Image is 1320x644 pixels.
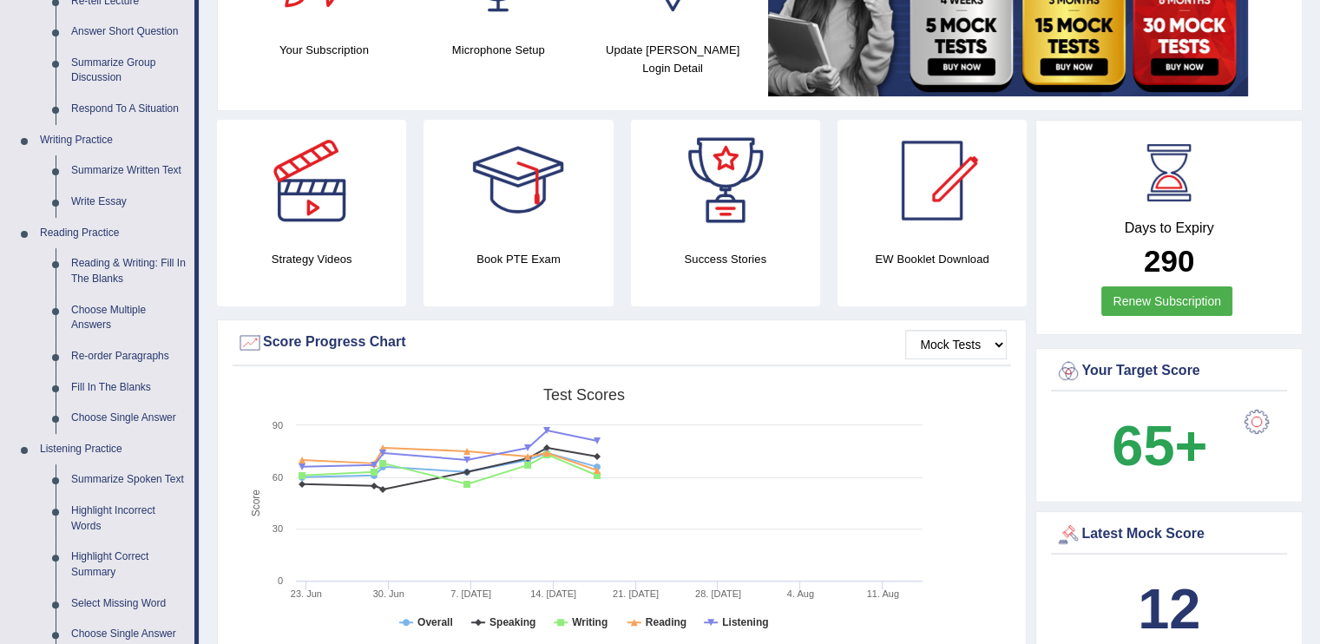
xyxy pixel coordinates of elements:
a: Answer Short Question [63,16,194,48]
a: Select Missing Word [63,588,194,620]
b: 65+ [1112,414,1207,477]
tspan: 28. [DATE] [695,588,741,599]
text: 0 [278,575,283,586]
b: 290 [1144,244,1194,278]
text: 90 [273,420,283,430]
tspan: Test scores [543,386,625,404]
tspan: 21. [DATE] [613,588,659,599]
a: Respond To A Situation [63,94,194,125]
a: Fill In The Blanks [63,372,194,404]
a: Writing Practice [32,125,194,156]
h4: Days to Expiry [1055,220,1283,236]
tspan: 30. Jun [373,588,404,599]
tspan: 23. Jun [291,588,322,599]
a: Write Essay [63,187,194,218]
tspan: 14. [DATE] [530,588,576,599]
a: Summarize Spoken Text [63,464,194,496]
tspan: Writing [572,616,607,628]
h4: Your Subscription [246,41,403,59]
b: 12 [1138,577,1200,641]
tspan: 4. Aug [787,588,814,599]
tspan: 11. Aug [867,588,899,599]
h4: Book PTE Exam [424,250,613,268]
a: Renew Subscription [1101,286,1232,316]
a: Listening Practice [32,434,194,465]
tspan: Listening [722,616,768,628]
a: Choose Multiple Answers [63,295,194,341]
h4: Success Stories [631,250,820,268]
tspan: Speaking [489,616,535,628]
tspan: Score [250,490,262,517]
h4: Microphone Setup [420,41,577,59]
a: Choose Single Answer [63,403,194,434]
a: Reading & Writing: Fill In The Blanks [63,248,194,294]
text: 30 [273,523,283,534]
text: 60 [273,472,283,483]
a: Summarize Group Discussion [63,48,194,94]
tspan: Overall [417,616,453,628]
a: Highlight Incorrect Words [63,496,194,542]
div: Your Target Score [1055,358,1283,384]
a: Reading Practice [32,218,194,249]
h4: Strategy Videos [217,250,406,268]
a: Highlight Correct Summary [63,542,194,588]
h4: Update [PERSON_NAME] Login Detail [594,41,752,77]
h4: EW Booklet Download [837,250,1027,268]
tspan: 7. [DATE] [450,588,491,599]
div: Latest Mock Score [1055,522,1283,548]
a: Summarize Written Text [63,155,194,187]
a: Re-order Paragraphs [63,341,194,372]
div: Score Progress Chart [237,330,1007,356]
tspan: Reading [646,616,686,628]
